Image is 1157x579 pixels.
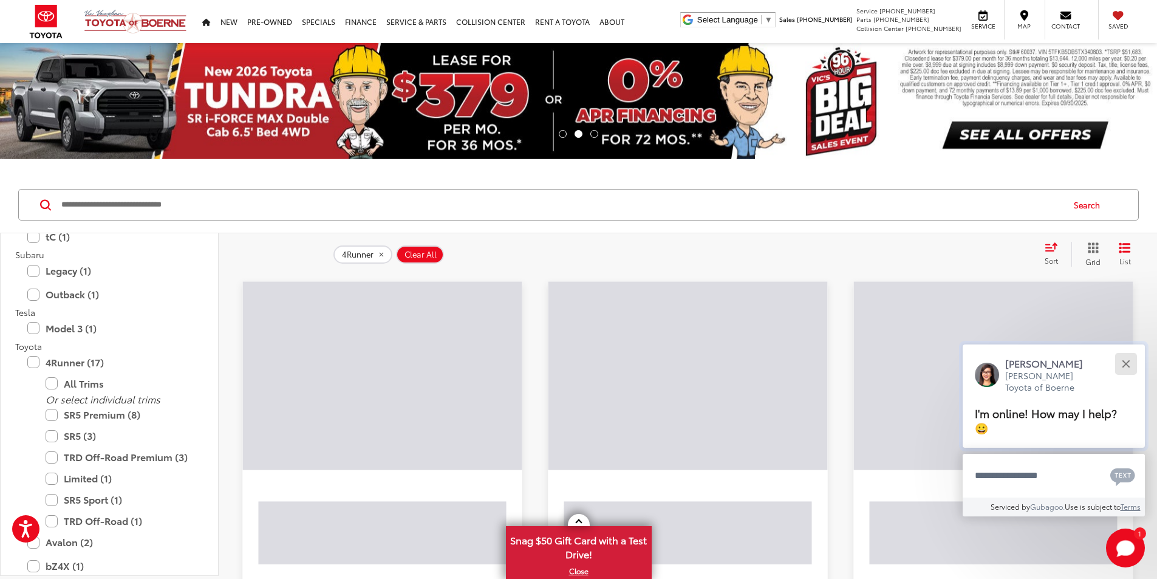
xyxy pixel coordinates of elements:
[27,260,191,281] label: Legacy (1)
[1051,22,1080,30] span: Contact
[1071,242,1110,266] button: Grid View
[27,532,191,553] label: Avalon (2)
[27,226,191,247] label: tC (1)
[27,555,191,577] label: bZ4X (1)
[396,245,444,264] button: Clear All
[1011,22,1037,30] span: Map
[46,404,191,425] label: SR5 Premium (8)
[969,22,997,30] span: Service
[1106,529,1145,567] svg: Start Chat
[27,318,191,339] label: Model 3 (1)
[84,9,187,34] img: Vic Vaughan Toyota of Boerne
[1062,190,1118,220] button: Search
[1039,242,1071,266] button: Select sort value
[697,15,758,24] span: Select Language
[856,6,878,15] span: Service
[761,15,762,24] span: ​
[27,284,191,305] label: Outback (1)
[697,15,773,24] a: Select Language​
[60,190,1062,219] input: Search by Make, Model, or Keyword
[333,245,392,264] button: remove 4Runner
[1105,22,1131,30] span: Saved
[975,405,1117,436] span: I'm online! How may I help? 😀
[46,373,191,394] label: All Trims
[404,250,437,259] span: Clear All
[1107,462,1139,489] button: Chat with SMS
[46,447,191,468] label: TRD Off-Road Premium (3)
[27,352,191,373] label: 4Runner (17)
[46,510,191,532] label: TRD Off-Road (1)
[1065,501,1121,512] span: Use is subject to
[1119,256,1131,266] span: List
[1005,370,1095,394] p: [PERSON_NAME] Toyota of Boerne
[779,15,795,24] span: Sales
[1085,256,1101,267] span: Grid
[765,15,773,24] span: ▼
[1138,530,1141,536] span: 1
[1045,255,1058,266] span: Sort
[1121,501,1141,512] a: Terms
[342,250,374,259] span: 4Runner
[46,425,191,447] label: SR5 (3)
[46,468,191,489] label: Limited (1)
[1110,242,1140,266] button: List View
[906,24,961,33] span: [PHONE_NUMBER]
[856,15,872,24] span: Parts
[1106,529,1145,567] button: Toggle Chat Window
[797,15,853,24] span: [PHONE_NUMBER]
[1110,467,1135,486] svg: Text
[856,24,904,33] span: Collision Center
[1113,351,1139,377] button: Close
[1030,501,1065,512] a: Gubagoo.
[507,527,650,564] span: Snag $50 Gift Card with a Test Drive!
[963,344,1145,516] div: Close[PERSON_NAME][PERSON_NAME] Toyota of BoerneI'm online! How may I help? 😀Type your messageCha...
[1005,357,1095,370] p: [PERSON_NAME]
[46,392,160,406] i: Or select individual trims
[991,501,1030,512] span: Serviced by
[15,340,42,352] span: Toyota
[15,248,44,261] span: Subaru
[46,489,191,510] label: SR5 Sport (1)
[879,6,935,15] span: [PHONE_NUMBER]
[15,306,35,318] span: Tesla
[963,454,1145,498] textarea: Type your message
[873,15,929,24] span: [PHONE_NUMBER]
